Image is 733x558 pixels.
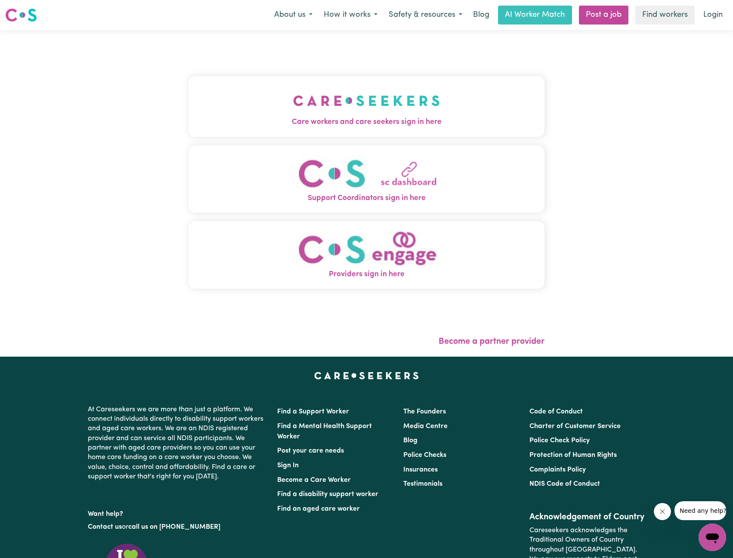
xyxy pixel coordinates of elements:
[269,6,318,24] button: About us
[277,447,344,454] a: Post your care needs
[403,466,438,473] a: Insurances
[403,481,442,487] a: Testimonials
[699,524,726,551] iframe: Button to launch messaging window
[189,269,545,280] span: Providers sign in here
[189,145,545,213] button: Support Coordinators sign in here
[88,524,122,530] a: Contact us
[189,76,545,136] button: Care workers and care seekers sign in here
[674,501,726,520] iframe: Message from company
[5,7,37,23] img: Careseekers logo
[403,408,446,415] a: The Founders
[529,437,590,444] a: Police Check Policy
[189,193,545,204] span: Support Coordinators sign in here
[529,452,617,459] a: Protection of Human Rights
[88,506,267,519] p: Want help?
[468,6,495,25] a: Blog
[5,5,37,25] a: Careseekers logo
[529,512,645,522] h2: Acknowledgement of Country
[403,437,418,444] a: Blog
[189,117,545,128] span: Care workers and care seekers sign in here
[277,477,351,484] a: Become a Care Worker
[88,401,267,485] p: At Careseekers we are more than just a platform. We connect individuals directly to disability su...
[579,6,628,25] a: Post a job
[189,221,545,289] button: Providers sign in here
[88,519,267,535] p: or
[318,6,383,24] button: How it works
[498,6,572,25] a: AI Worker Match
[128,524,220,530] a: call us on [PHONE_NUMBER]
[277,491,378,498] a: Find a disability support worker
[529,481,600,487] a: NDIS Code of Conduct
[277,408,349,415] a: Find a Support Worker
[654,503,671,520] iframe: Close message
[529,408,583,415] a: Code of Conduct
[383,6,468,24] button: Safety & resources
[439,337,544,346] a: Become a partner provider
[5,6,52,13] span: Need any help?
[277,423,372,440] a: Find a Mental Health Support Worker
[403,452,446,459] a: Police Checks
[314,372,419,379] a: Careseekers home page
[698,6,728,25] a: Login
[403,423,448,430] a: Media Centre
[529,466,586,473] a: Complaints Policy
[277,506,360,512] a: Find an aged care worker
[635,6,695,25] a: Find workers
[277,462,299,469] a: Sign In
[529,423,621,430] a: Charter of Customer Service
